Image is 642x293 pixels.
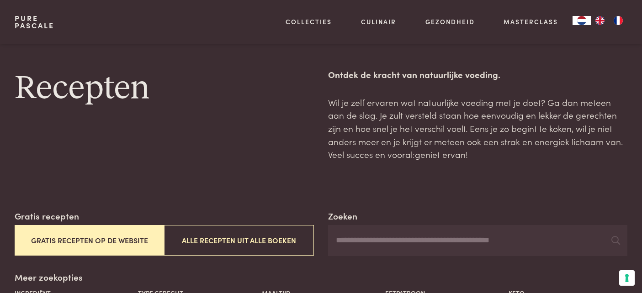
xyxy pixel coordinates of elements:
strong: Ontdek de kracht van natuurlijke voeding. [328,68,500,80]
h1: Recepten [15,68,314,109]
label: Zoeken [328,209,357,223]
a: FR [609,16,627,25]
a: Culinair [361,17,396,26]
button: Alle recepten uit alle boeken [164,225,313,256]
button: Uw voorkeuren voor toestemming voor trackingtechnologieën [619,270,635,286]
a: Masterclass [504,17,558,26]
a: PurePascale [15,15,54,29]
label: Gratis recepten [15,209,79,223]
a: Gezondheid [425,17,475,26]
a: EN [591,16,609,25]
a: NL [573,16,591,25]
div: Language [573,16,591,25]
p: Wil je zelf ervaren wat natuurlijke voeding met je doet? Ga dan meteen aan de slag. Je zult verst... [328,96,627,161]
ul: Language list [591,16,627,25]
a: Collecties [286,17,332,26]
button: Gratis recepten op de website [15,225,164,256]
aside: Language selected: Nederlands [573,16,627,25]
